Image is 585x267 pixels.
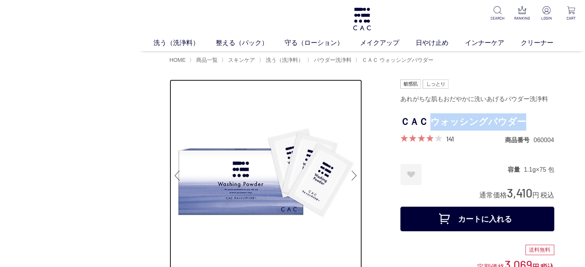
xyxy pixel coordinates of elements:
p: CART [563,15,579,21]
li: 〉 [355,56,435,64]
p: LOGIN [538,15,554,21]
a: CART [563,6,579,21]
a: 守る（ローション） [285,38,360,48]
img: しっとり [423,80,448,89]
a: インナーケア [465,38,521,48]
span: 商品一覧 [196,57,218,63]
img: logo [352,8,372,30]
span: ＣＡＣ ウォッシングパウダー [362,57,433,63]
span: 通常価格 [479,191,507,199]
a: メイクアップ [360,38,416,48]
a: SEARCH [490,6,505,21]
a: RANKING [514,6,530,21]
span: 円 [532,191,539,199]
p: RANKING [514,15,530,21]
span: 洗う（洗浄料） [266,57,303,63]
dt: 商品番号 [505,136,533,144]
img: tab_domain_overview_orange.svg [26,45,32,51]
dd: 060004 [533,136,554,144]
img: website_grey.svg [12,20,18,27]
dd: 1.1g×75 包 [524,166,554,174]
div: Previous slide [170,160,185,191]
span: スキンケア [228,57,255,63]
span: 税込 [540,191,554,199]
img: tab_keywords_by_traffic_grey.svg [81,45,87,51]
a: LOGIN [538,6,554,21]
a: クリーナー [521,38,570,48]
div: キーワード流入 [89,46,124,51]
a: 141 [446,134,454,143]
span: パウダー洗浄料 [314,57,352,63]
p: SEARCH [490,15,505,21]
h1: ＣＡＣ ウォッシングパウダー [400,113,554,131]
div: v 4.0.25 [22,12,38,18]
a: HOME [170,57,186,63]
a: 洗う（洗浄料） [264,57,303,63]
li: 〉 [189,56,220,64]
img: 敏感肌 [400,80,421,89]
div: 送料無料 [525,245,554,255]
a: 整える（パック） [216,38,285,48]
dt: 容量 [508,166,524,174]
a: パウダー洗浄料 [312,57,352,63]
li: 〉 [221,56,257,64]
div: あれがちな肌もおだやかに洗いあげるパウダー洗浄料 [400,93,554,106]
div: Next slide [347,160,362,191]
img: logo_orange.svg [12,12,18,18]
li: 〉 [259,56,305,64]
a: お気に入りに登録する [400,164,422,185]
a: 日やけ止め [416,38,465,48]
button: カートに入れる [400,207,554,231]
li: 〉 [307,56,353,64]
a: ＣＡＣ ウォッシングパウダー [360,57,433,63]
div: ドメイン: [DOMAIN_NAME] [20,20,89,27]
span: 3,410 [507,186,532,200]
a: 洗う（洗浄料） [153,38,216,48]
div: ドメイン概要 [35,46,64,51]
a: 商品一覧 [195,57,218,63]
a: スキンケア [227,57,255,63]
